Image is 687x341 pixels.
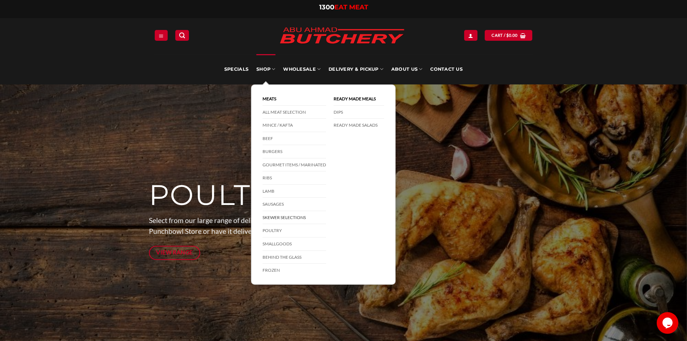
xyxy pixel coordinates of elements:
a: Poultry [263,224,326,237]
a: Behind The Glass [263,251,326,264]
a: Login [464,30,477,40]
span: Select from our large range of delicious Order online & collect from our Punchbowl Store or have ... [149,216,388,236]
a: Frozen [263,264,326,277]
a: About Us [391,54,422,84]
a: 1300EAT MEAT [319,3,368,11]
a: Gourmet Items / Marinated [263,158,326,172]
a: Meats [263,92,326,106]
a: Ready Made Salads [334,119,384,132]
a: SHOP [256,54,275,84]
iframe: chat widget [657,312,680,334]
a: Menu [155,30,168,40]
a: Burgers [263,145,326,158]
a: All Meat Selection [263,106,326,119]
span: POULTRY [149,178,291,213]
a: Skewer Selections [263,211,326,224]
a: Delivery & Pickup [329,54,383,84]
a: Sausages [263,198,326,211]
a: DIPS [334,106,384,119]
a: Ribs [263,171,326,185]
a: Contact Us [430,54,463,84]
a: View Range [149,246,201,260]
a: Specials [224,54,248,84]
span: EAT MEAT [334,3,368,11]
a: Search [175,30,189,40]
a: Wholesale [283,54,321,84]
a: Beef [263,132,326,145]
span: Cart / [492,32,518,39]
a: Ready Made Meals [334,92,384,106]
span: View Range [156,248,193,257]
a: Smallgoods [263,237,326,251]
span: 1300 [319,3,334,11]
a: Lamb [263,185,326,198]
bdi: 0.00 [506,33,518,38]
span: $ [506,32,509,39]
img: Abu Ahmad Butchery [273,22,410,50]
a: View cart [485,30,532,40]
a: Mince / Kafta [263,119,326,132]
